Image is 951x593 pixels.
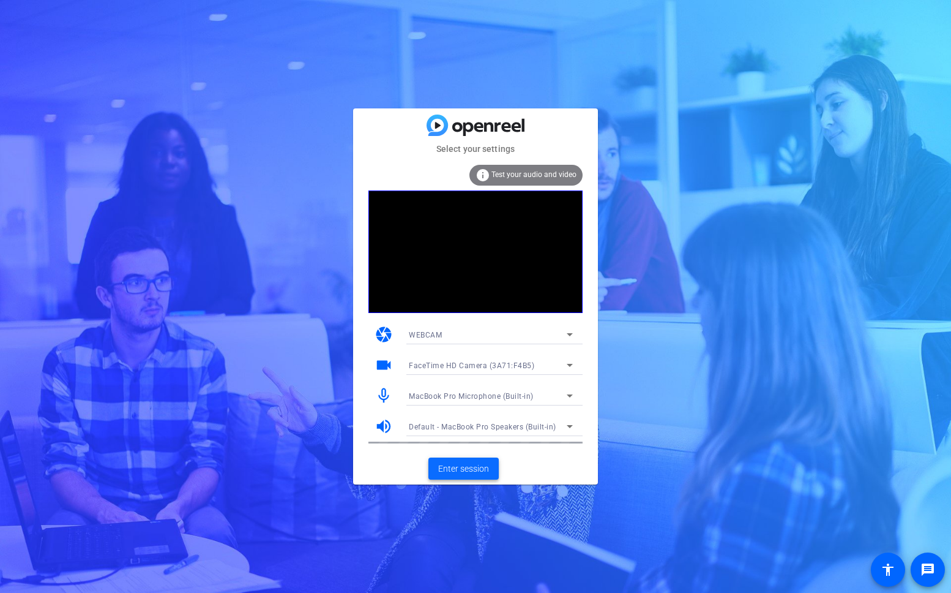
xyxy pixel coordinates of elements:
mat-icon: mic_none [375,387,393,405]
mat-icon: info [475,168,490,183]
span: Test your audio and video [491,170,576,179]
img: blue-gradient.svg [427,115,524,136]
button: Enter session [428,458,499,480]
mat-icon: message [920,562,935,577]
mat-card-subtitle: Select your settings [353,142,598,156]
mat-icon: camera [375,325,393,344]
span: MacBook Pro Microphone (Built-in) [409,392,534,401]
mat-icon: videocam [375,356,393,374]
span: Default - MacBook Pro Speakers (Built-in) [409,423,556,431]
mat-icon: accessibility [881,562,895,577]
span: Enter session [438,463,489,475]
span: FaceTime HD Camera (3A71:F4B5) [409,361,534,370]
mat-icon: volume_up [375,417,393,436]
span: WEBCAM [409,331,442,339]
